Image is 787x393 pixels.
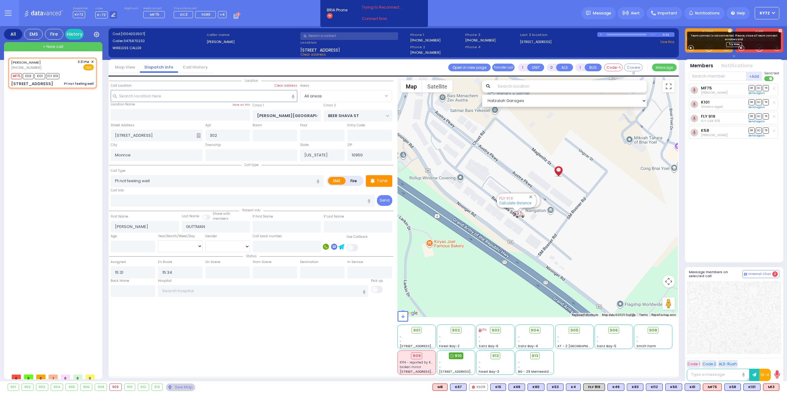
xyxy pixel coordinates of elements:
[111,260,126,265] label: Assigned
[479,339,481,344] span: -
[46,73,59,79] span: FLY 919
[36,375,45,379] span: 0
[528,383,544,391] div: BLS
[124,7,138,10] label: Night unit
[624,64,643,71] button: Covered
[686,36,695,41] a: M13
[452,327,460,333] span: 902
[111,123,134,128] label: Street Address
[607,383,624,391] div: K49
[220,12,225,17] span: +4
[749,99,755,105] span: DR
[490,383,506,391] div: K15
[663,32,674,37] div: K-61
[658,10,677,16] span: Important
[479,335,481,339] span: -
[490,383,506,391] div: BLS
[492,353,499,359] span: 912
[744,273,747,276] img: comment-alt.png
[243,254,260,258] span: Status
[508,383,525,391] div: K69
[516,211,525,218] div: 910
[300,83,309,88] label: Areas
[479,369,499,374] span: Forest Bay-3
[652,64,677,71] button: Message
[158,234,203,239] div: Year/Month/Week/Day
[439,344,460,348] span: Forest Bay-2
[764,76,774,82] label: Turn off text
[695,10,720,16] span: Notifications
[465,38,496,42] label: [PHONE_NUMBER]
[465,32,518,37] span: Phone 3
[737,10,745,16] span: Help
[597,344,616,348] span: Sanz Bay-5
[701,104,723,109] span: Shlomo Appel
[772,271,778,277] span: 3
[760,10,770,16] span: KY72
[631,10,640,16] span: Alert
[207,39,299,45] label: [PERSON_NAME]
[557,344,603,348] span: AT - 2 [GEOGRAPHIC_DATA]
[36,384,48,391] div: 903
[150,12,159,17] span: MF75
[547,383,564,391] div: BLS
[347,123,365,128] label: Entry Code
[518,344,538,348] span: Sanz Bay-4
[300,143,309,147] label: State
[763,99,769,105] span: TR
[499,201,532,205] a: Calculate distance
[756,113,762,119] span: SO
[11,60,41,65] a: [PERSON_NAME]
[152,384,163,391] div: 913
[113,38,204,44] label: Caller:
[749,120,765,123] a: Send again
[553,159,564,178] div: MOSHE ARYE GUTTMAN
[111,102,135,107] label: Location Name
[636,339,638,344] span: -
[324,214,344,219] label: P Last Name
[140,64,178,70] a: Dispatch info
[469,383,488,391] div: FD29
[400,365,421,369] span: broken mirror
[492,64,515,71] button: Transfer call
[399,309,419,317] a: Open this area in Google Maps (opens a new window)
[138,384,149,391] div: 912
[604,64,623,71] button: Code-1
[346,234,368,239] label: Use Callback
[532,353,538,359] span: 913
[701,128,709,133] a: K58
[586,11,591,15] img: message.svg
[95,384,107,391] div: 908
[202,12,210,17] span: FD90
[557,335,559,339] span: -
[665,383,682,391] div: BLS
[756,85,762,91] span: SO
[205,260,220,265] label: On Scene
[400,369,458,374] span: [STREET_ADDRESS][PERSON_NAME]
[253,214,273,219] label: P First Name
[111,214,128,219] label: First Name
[743,383,761,391] div: BLS
[300,90,392,102] span: All areas
[508,383,525,391] div: BLS
[439,369,497,374] span: [STREET_ADDRESS][PERSON_NAME]
[763,113,769,119] span: TR
[121,31,145,36] span: [1004202507]
[182,214,199,219] label: Last Name
[347,260,363,265] label: In Service
[8,384,19,391] div: 901
[111,278,129,283] label: Back Home
[91,59,94,65] span: ✕
[205,143,221,147] label: Township
[45,29,63,40] div: Fire
[275,83,297,88] label: Clear address
[158,260,172,265] label: En Route
[73,375,82,379] span: 0
[178,64,212,70] a: Call History
[492,327,500,333] span: 903
[174,7,227,10] label: Fire units on call
[400,339,401,344] span: -
[232,103,250,107] label: Save as POI
[520,32,597,37] label: Last 3 location
[448,64,491,71] a: Open in new page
